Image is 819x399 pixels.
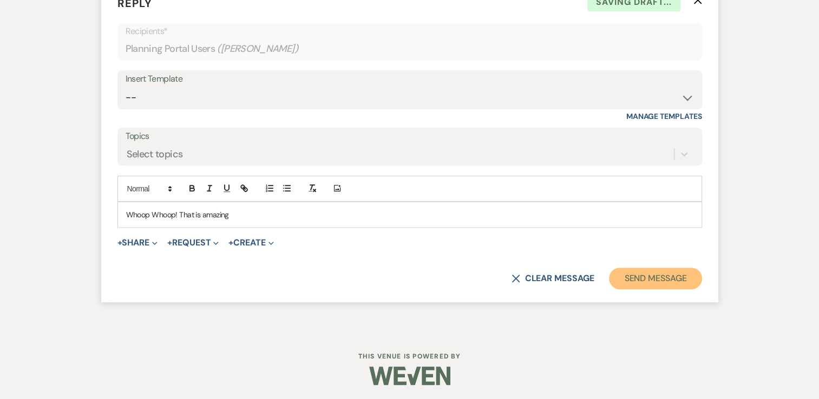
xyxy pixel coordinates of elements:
div: Insert Template [126,71,694,87]
span: + [228,238,233,247]
a: Manage Templates [626,111,702,121]
p: Recipients* [126,24,694,38]
button: Share [117,238,158,247]
button: Create [228,238,273,247]
button: Clear message [512,274,594,283]
span: + [117,238,122,247]
button: Request [167,238,219,247]
label: Topics [126,129,694,144]
span: ( [PERSON_NAME] ) [217,42,298,56]
span: + [167,238,172,247]
p: Whoop Whoop! That is amazing [126,209,693,221]
div: Select topics [127,147,183,162]
div: Planning Portal Users [126,38,694,59]
img: Weven Logo [369,357,450,395]
button: Send Message [609,268,702,289]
